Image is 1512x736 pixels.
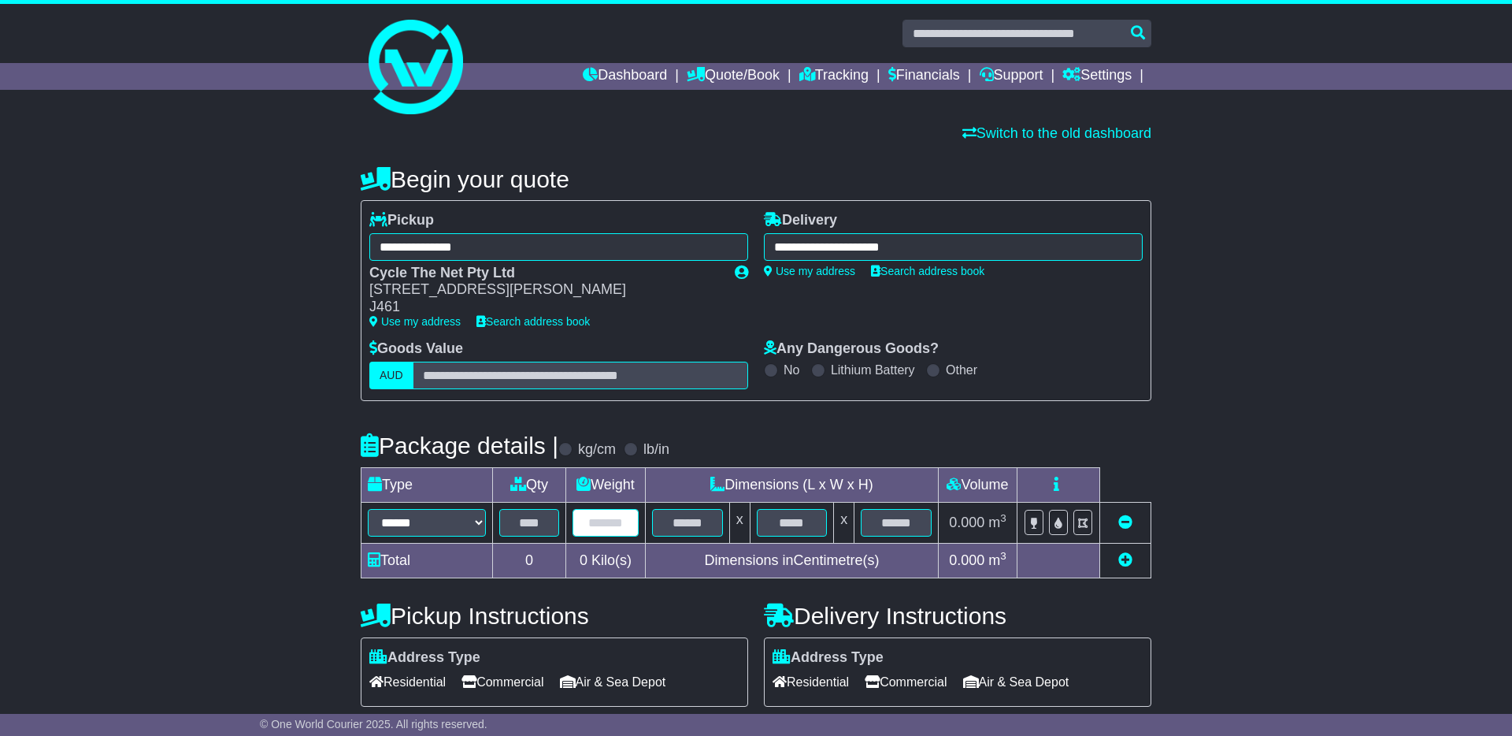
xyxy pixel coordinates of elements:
div: J461 [369,299,719,316]
label: AUD [369,362,413,389]
label: lb/in [643,441,669,459]
sup: 3 [1000,512,1006,524]
span: 0.000 [949,515,984,530]
h4: Begin your quote [361,166,1151,192]
span: m [988,552,1006,568]
td: Dimensions (L x W x H) [645,467,938,502]
td: Type [361,467,493,502]
span: 0.000 [949,552,984,568]
td: Volume [938,467,1017,502]
span: Air & Sea Depot [560,670,666,694]
h4: Delivery Instructions [764,603,1151,629]
a: Settings [1062,63,1132,90]
label: Delivery [764,212,837,229]
a: Support [980,63,1043,90]
td: x [729,502,750,543]
a: Tracking [799,63,869,90]
a: Search address book [476,315,590,328]
label: Any Dangerous Goods? [764,340,939,358]
td: 0 [493,543,566,578]
span: Air & Sea Depot [963,670,1069,694]
span: Residential [369,670,446,694]
td: Total [361,543,493,578]
a: Add new item [1118,552,1132,568]
label: Address Type [773,649,884,667]
div: [STREET_ADDRESS][PERSON_NAME] [369,281,719,299]
label: Address Type [369,649,480,667]
a: Remove this item [1118,515,1132,530]
h4: Package details | [361,433,558,459]
td: Weight [566,467,646,502]
td: Kilo(s) [566,543,646,578]
span: Commercial [865,670,947,694]
label: No [784,362,799,377]
td: Dimensions in Centimetre(s) [645,543,938,578]
div: Cycle The Net Pty Ltd [369,265,719,282]
h4: Pickup Instructions [361,603,748,629]
label: Goods Value [369,340,463,358]
a: Use my address [764,265,855,277]
span: © One World Courier 2025. All rights reserved. [260,718,487,730]
sup: 3 [1000,550,1006,562]
span: Commercial [461,670,543,694]
td: x [834,502,854,543]
span: m [988,515,1006,530]
a: Switch to the old dashboard [962,125,1151,141]
label: Pickup [369,212,434,229]
a: Dashboard [583,63,667,90]
span: 0 [580,552,587,568]
label: Other [946,362,977,377]
td: Qty [493,467,566,502]
span: Residential [773,670,849,694]
label: Lithium Battery [831,362,915,377]
label: kg/cm [578,441,616,459]
a: Search address book [871,265,984,277]
a: Quote/Book [687,63,780,90]
a: Financials [888,63,960,90]
a: Use my address [369,315,461,328]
